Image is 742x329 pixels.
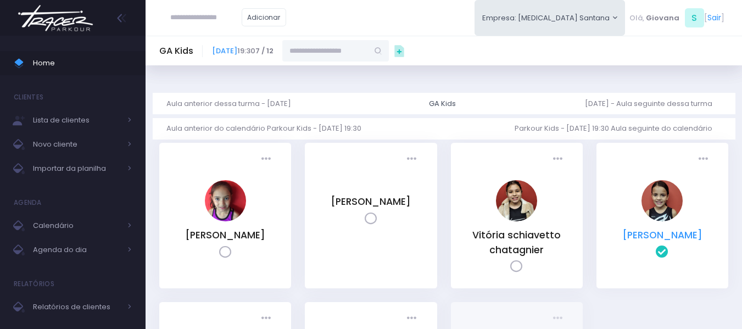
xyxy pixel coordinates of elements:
span: Agenda do dia [33,243,121,257]
a: Adicionar [242,8,287,26]
div: GA Kids [429,98,456,109]
img: Vitória schiavetto chatagnier [496,180,537,221]
h4: Agenda [14,192,42,214]
a: Vitória schiavetto chatagnier [496,214,537,224]
a: Parkour Kids - [DATE] 19:30 Aula seguinte do calendário [515,118,721,140]
a: Aula anterior do calendário Parkour Kids - [DATE] 19:30 [166,118,370,140]
span: 19:30 [212,46,274,57]
a: [PERSON_NAME] [331,195,411,208]
span: Olá, [629,13,644,24]
span: Lista de clientes [33,113,121,127]
a: Marina Bravo Tavares de Lima [641,214,683,224]
h4: Clientes [14,86,43,108]
span: Calendário [33,219,121,233]
a: Vitória schiavetto chatagnier [472,228,561,256]
span: Importar da planilha [33,161,121,176]
strong: 7 / 12 [255,46,274,56]
a: Aula anterior dessa turma - [DATE] [166,93,300,114]
a: [PERSON_NAME] [622,228,702,242]
a: BEATRIZ PIVATO [205,214,246,224]
h4: Relatórios [14,273,54,295]
span: Novo cliente [33,137,121,152]
a: [DATE] - Aula seguinte dessa turma [585,93,721,114]
img: BEATRIZ PIVATO [205,180,246,221]
span: S [685,8,704,27]
a: [PERSON_NAME] [185,228,265,242]
a: Sair [707,12,721,24]
div: [ ] [625,5,728,30]
span: Giovana [646,13,679,24]
span: Relatórios de clientes [33,300,121,314]
img: Marina Bravo Tavares de Lima [641,180,683,221]
span: Home [33,56,132,70]
h5: GA Kids [159,46,193,57]
a: [DATE] [212,46,237,56]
